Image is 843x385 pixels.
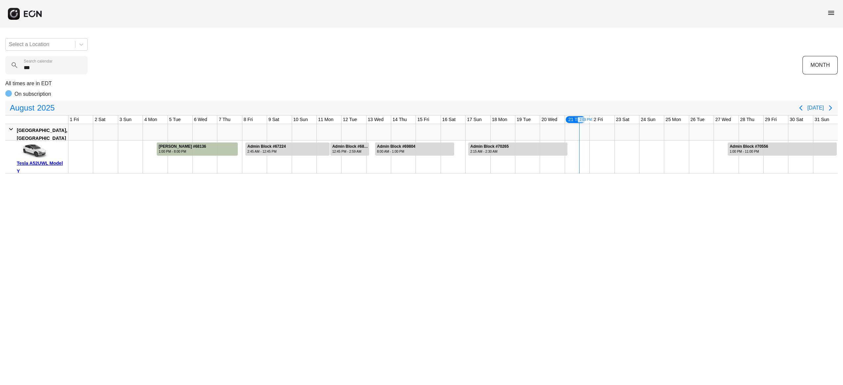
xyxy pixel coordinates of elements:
div: 5 Tue [168,115,182,124]
div: 12 Tue [341,115,358,124]
div: Admin Block #67224 [247,144,286,149]
div: 7 Thu [217,115,232,124]
div: 17 Sun [466,115,483,124]
div: 30 Sat [788,115,804,124]
div: Tesla A52UWL Model Y [17,159,66,175]
div: 10 Sun [292,115,309,124]
div: 20 Wed [540,115,558,124]
div: 9 Sat [267,115,281,124]
p: On subscription [14,90,51,98]
div: 18 Mon [491,115,509,124]
div: 26 Tue [689,115,706,124]
div: 21 Thu [565,115,586,124]
button: Next page [824,101,837,115]
div: Rented for 4 days by Admin Block Current status is rental [468,141,567,156]
div: 13 Wed [367,115,385,124]
div: 15 Fri [416,115,430,124]
label: Search calendar [24,59,52,64]
div: 22 Fri [590,115,604,124]
div: 2:45 AM - 12:45 PM [247,149,286,154]
div: Rented for 4 days by Ramon Yera Current status is completed [156,141,238,156]
div: 16 Sat [441,115,457,124]
div: 23 Sat [615,115,631,124]
div: Admin Block #70265 [470,144,509,149]
div: 11 Mon [317,115,335,124]
div: 8 Fri [242,115,254,124]
div: 29 Fri [764,115,778,124]
div: Admin Block #68083 [332,144,368,149]
span: menu [827,9,835,17]
div: 2:15 AM - 2:30 AM [470,149,509,154]
div: 1 Fri [68,115,80,124]
button: [DATE] [807,102,824,114]
div: [GEOGRAPHIC_DATA], [GEOGRAPHIC_DATA] [17,126,67,142]
div: 31 Sun [813,115,830,124]
div: 6 Wed [193,115,208,124]
div: Rented for 4 days by Admin Block Current status is rental [245,141,330,156]
p: All times are in EDT [5,80,838,88]
div: 14 Thu [391,115,408,124]
div: Admin Block #70556 [730,144,768,149]
div: 8:00 AM - 1:00 PM [377,149,416,154]
div: 24 Sun [639,115,657,124]
button: MONTH [802,56,838,74]
span: 2025 [36,101,56,115]
div: 27 Wed [714,115,732,124]
div: 28 Thu [739,115,756,124]
button: Previous page [794,101,807,115]
div: Rented for 4 days by Admin Block Current status is rental [375,141,454,156]
div: 1:00 PM - 8:00 PM [159,149,206,154]
div: 19 Tue [515,115,532,124]
div: 4 Mon [143,115,158,124]
div: 1:00 PM - 11:00 PM [730,149,768,154]
div: Rented for 5 days by Admin Block Current status is rental [727,141,837,156]
span: August [9,101,36,115]
div: [PERSON_NAME] #68136 [159,144,206,149]
div: 3 Sun [118,115,133,124]
div: 2 Sat [93,115,107,124]
button: August2025 [6,101,59,115]
img: car [17,143,50,159]
div: 25 Mon [664,115,682,124]
div: Admin Block #69804 [377,144,416,149]
div: 12:45 PM - 2:59 AM [332,149,368,154]
div: Rented for 2 days by Admin Block Current status is rental [330,141,369,156]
